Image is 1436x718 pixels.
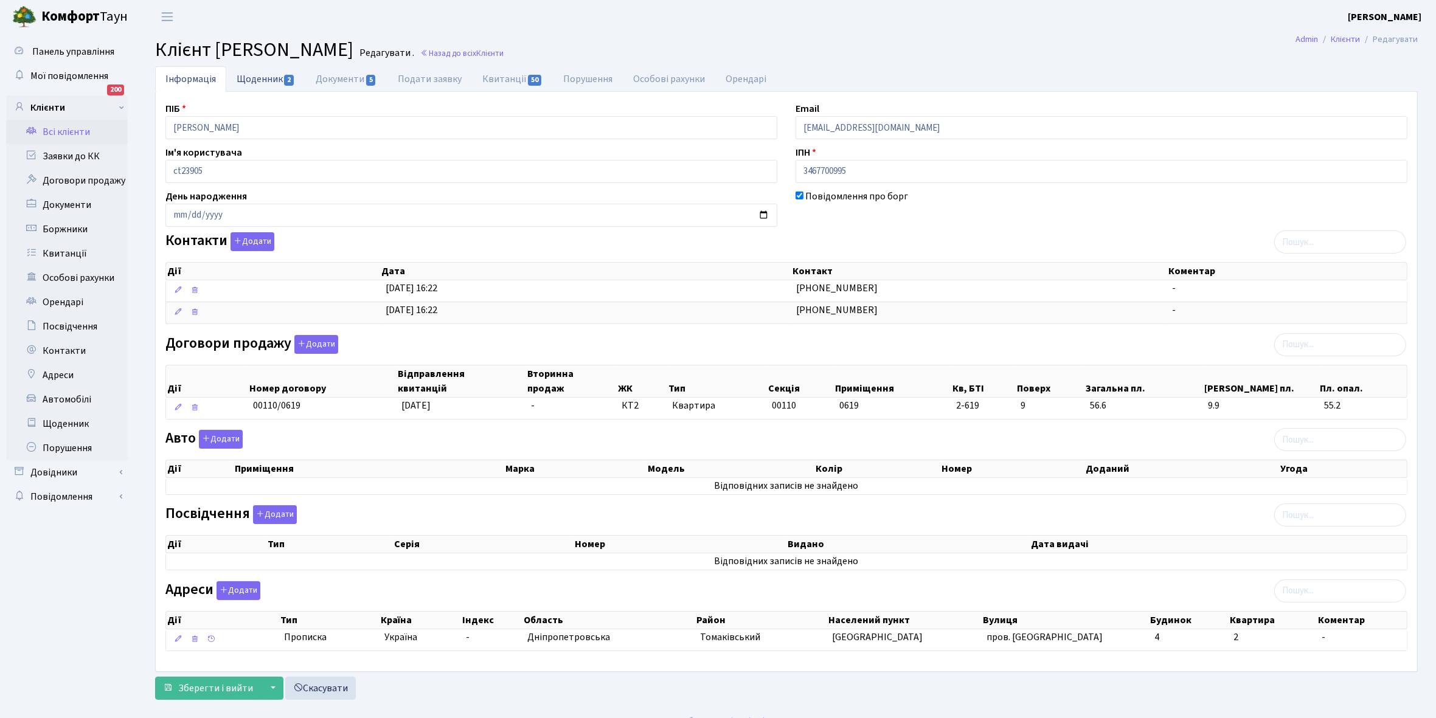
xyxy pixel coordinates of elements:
th: [PERSON_NAME] пл. [1203,365,1319,397]
span: Квартира [672,399,762,413]
a: Квитанції [6,241,128,266]
label: Адреси [165,581,260,600]
th: Приміщення [234,460,504,477]
label: ІПН [796,145,816,160]
a: Адреси [6,363,128,387]
span: Панель управління [32,45,114,58]
span: Таун [41,7,128,27]
span: Україна [384,630,457,644]
span: 50 [528,75,541,86]
th: Дії [166,365,248,397]
label: Авто [165,430,243,449]
a: Договори продажу [6,168,128,193]
label: ПІБ [165,102,186,116]
th: Відправлення квитанцій [397,365,526,397]
input: Пошук... [1274,230,1406,254]
th: Тип [279,612,380,629]
th: Район [695,612,827,629]
th: Дата [381,263,792,280]
a: Заявки до КК [6,144,128,168]
span: 0619 [839,399,859,412]
span: - [1172,281,1176,295]
a: Квитанції [472,66,553,92]
th: Пл. опал. [1319,365,1407,397]
th: Тип [667,365,767,397]
th: Колір [814,460,941,477]
button: Контакти [231,232,274,251]
span: Мої повідомлення [30,69,108,83]
button: Посвідчення [253,505,297,524]
div: 200 [107,85,124,95]
th: Коментар [1317,612,1407,629]
span: Томаківський [700,630,760,644]
span: [PHONE_NUMBER] [796,303,878,317]
th: Контакт [791,263,1167,280]
span: Зберегти і вийти [178,682,253,695]
th: Модель [647,460,814,477]
label: Email [796,102,819,116]
a: Документи [305,66,387,92]
input: Пошук... [1274,428,1406,451]
a: Додати [250,503,297,525]
a: Додати [213,579,260,600]
span: 9 [1021,399,1080,413]
a: Порушення [6,436,128,460]
td: Відповідних записів не знайдено [166,478,1407,494]
a: Мої повідомлення200 [6,64,128,88]
a: Особові рахунки [6,266,128,290]
span: пров. [GEOGRAPHIC_DATA] [987,630,1103,644]
span: - [467,630,470,644]
th: Секція [767,365,834,397]
th: Квартира [1229,612,1316,629]
th: Марка [504,460,646,477]
th: Номер [574,536,786,553]
button: Зберегти і вийти [155,677,261,700]
a: Довідники [6,460,128,485]
input: Пошук... [1274,333,1406,356]
th: Номер [941,460,1085,477]
a: Порушення [553,66,623,92]
label: Повідомлення про борг [805,189,908,204]
span: 55.2 [1324,399,1402,413]
span: - [1322,630,1325,644]
span: 4 [1154,630,1159,644]
a: Інформація [155,66,226,92]
span: Клієнти [476,47,504,59]
span: 00110/0619 [253,399,300,412]
a: Автомобілі [6,387,128,412]
button: Договори продажу [294,335,338,354]
button: Адреси [217,581,260,600]
label: Договори продажу [165,335,338,354]
span: 00110 [772,399,796,412]
th: Будинок [1150,612,1229,629]
th: Угода [1279,460,1407,477]
input: Пошук... [1274,503,1406,526]
th: Загальна пл. [1085,365,1203,397]
a: Щоденник [6,412,128,436]
label: Ім'я користувача [165,145,242,160]
button: Авто [199,430,243,449]
span: [DATE] [401,399,431,412]
th: Вулиця [982,612,1150,629]
span: 2-619 [956,399,1011,413]
small: Редагувати . [357,47,414,59]
a: Щоденник [226,66,305,91]
a: Назад до всіхКлієнти [420,47,504,59]
a: Особові рахунки [623,66,715,92]
span: [PHONE_NUMBER] [796,281,878,295]
th: Індекс [461,612,522,629]
a: Скасувати [285,677,356,700]
th: Дата видачі [1030,536,1407,553]
th: Видано [786,536,1030,553]
span: Клієнт [PERSON_NAME] [155,36,353,64]
a: Клієнти [6,95,128,120]
th: Поверх [1016,365,1085,397]
span: [DATE] 16:22 [386,281,438,295]
a: Клієнти [1331,33,1360,46]
a: Орендарі [715,66,777,92]
a: Документи [6,193,128,217]
a: Панель управління [6,40,128,64]
button: Переключити навігацію [152,7,182,27]
a: Всі клієнти [6,120,128,144]
a: Контакти [6,339,128,363]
